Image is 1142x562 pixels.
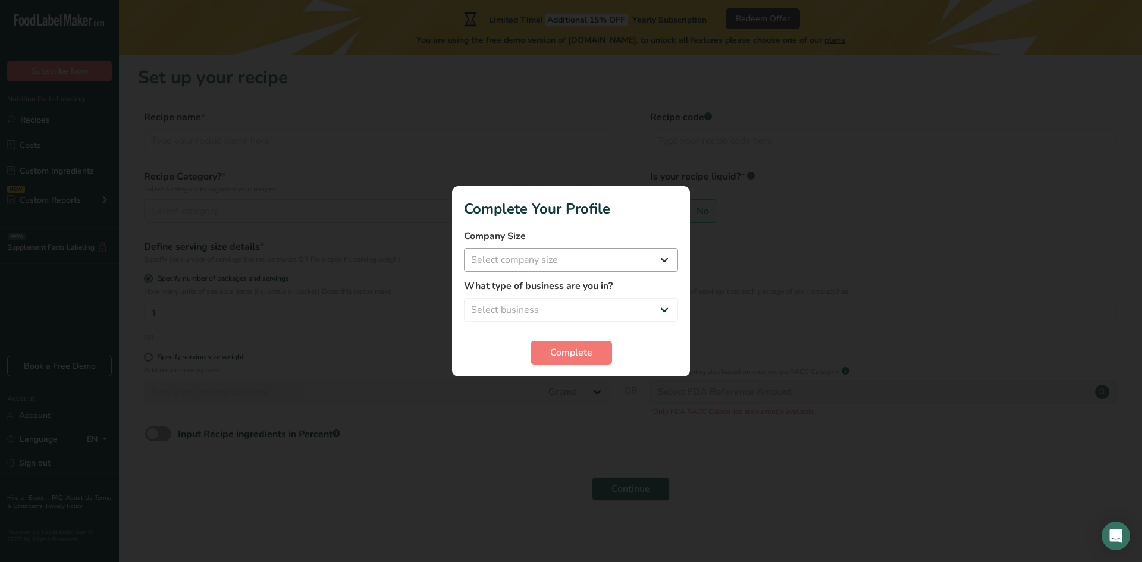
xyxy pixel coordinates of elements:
label: Company Size [464,229,678,243]
label: What type of business are you in? [464,279,678,293]
h1: Complete Your Profile [464,198,678,219]
span: Complete [550,346,592,360]
div: Open Intercom Messenger [1102,522,1130,550]
button: Complete [531,341,612,365]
